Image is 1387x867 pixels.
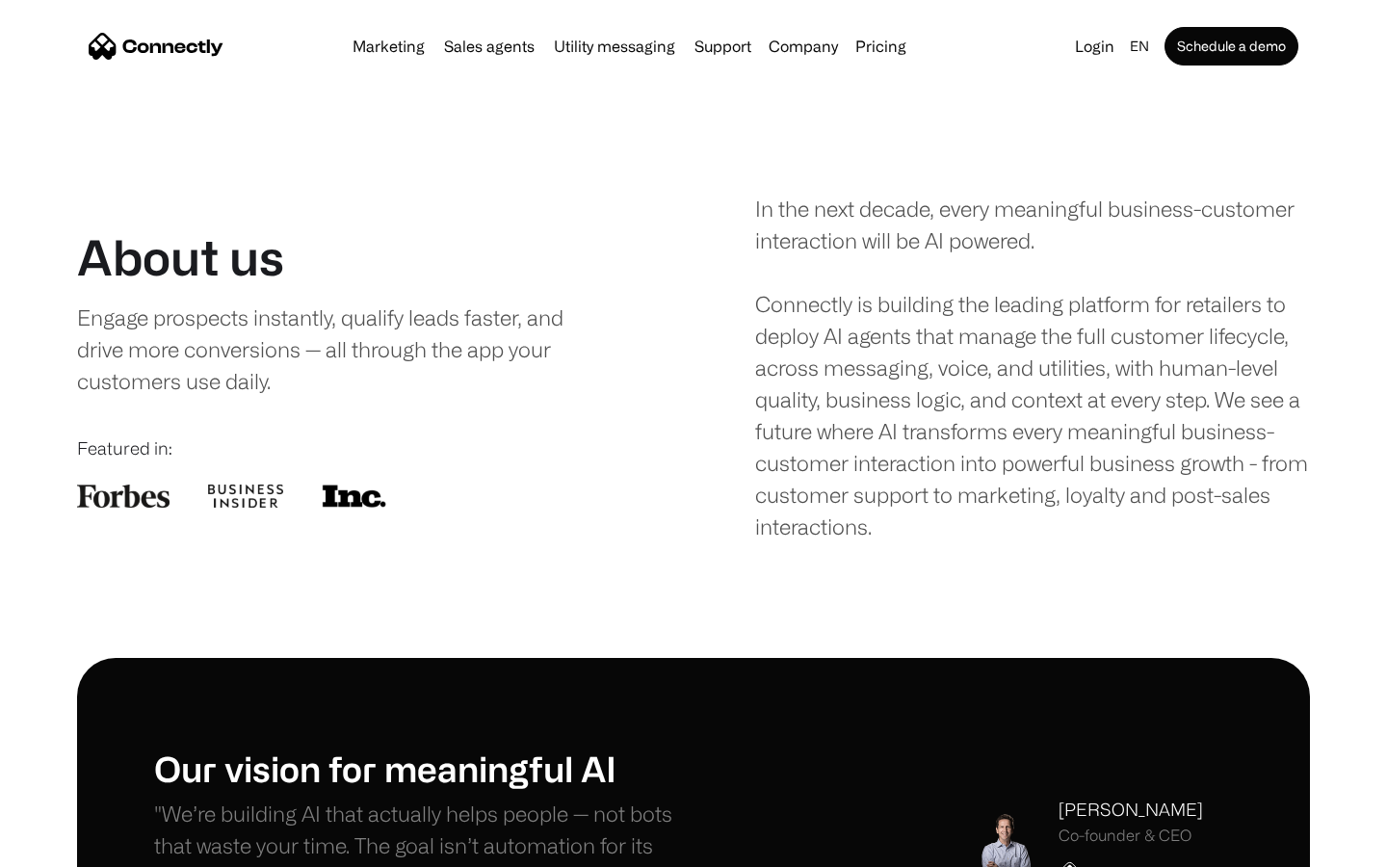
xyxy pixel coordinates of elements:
a: Sales agents [436,39,542,54]
div: en [1122,33,1161,60]
a: Schedule a demo [1165,27,1298,66]
div: In the next decade, every meaningful business-customer interaction will be AI powered. Connectly ... [755,193,1310,542]
div: Co-founder & CEO [1059,827,1203,845]
div: [PERSON_NAME] [1059,797,1203,823]
div: Company [769,33,838,60]
ul: Language list [39,833,116,860]
a: home [89,32,223,61]
div: Engage prospects instantly, qualify leads faster, and drive more conversions — all through the ap... [77,302,604,397]
div: Company [763,33,844,60]
a: Utility messaging [546,39,683,54]
div: en [1130,33,1149,60]
h1: About us [77,228,284,286]
a: Support [687,39,759,54]
div: Featured in: [77,435,632,461]
a: Marketing [345,39,432,54]
a: Pricing [848,39,914,54]
a: Login [1067,33,1122,60]
h1: Our vision for meaningful AI [154,748,693,789]
aside: Language selected: English [19,831,116,860]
